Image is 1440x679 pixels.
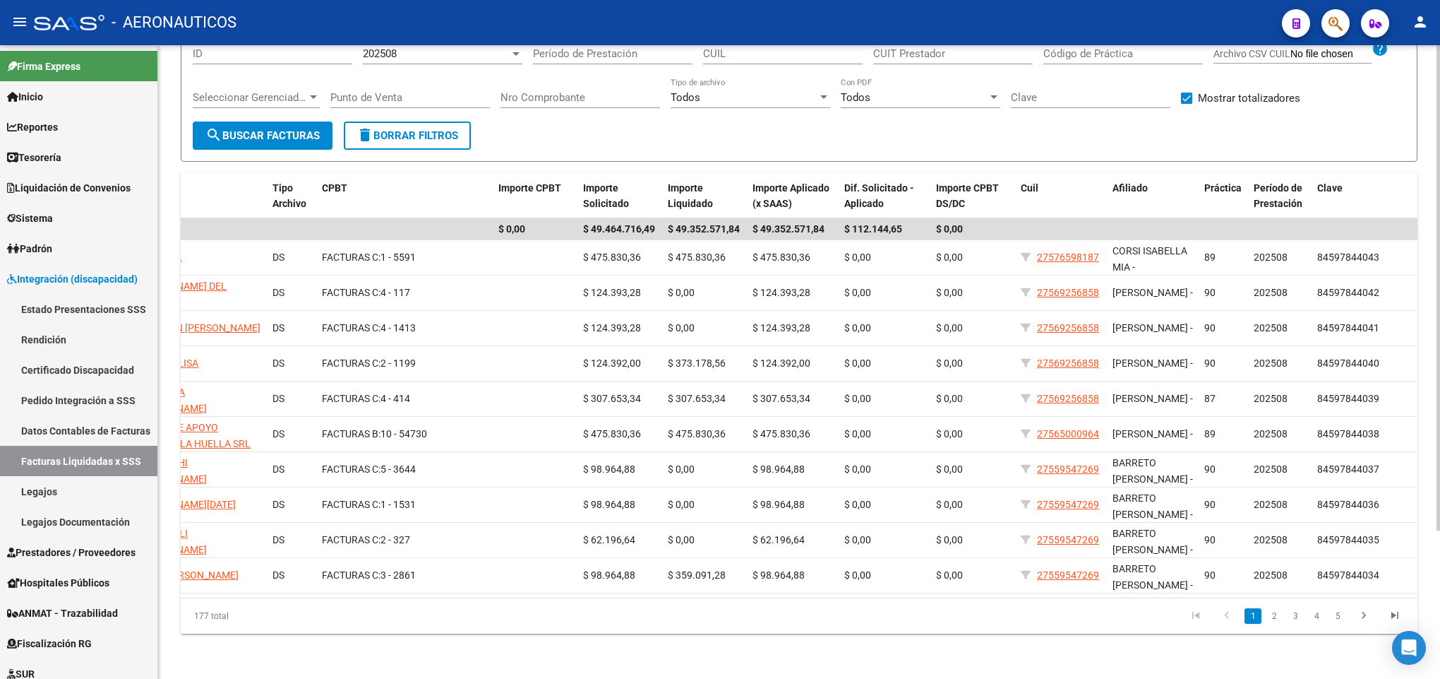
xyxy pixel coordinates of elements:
span: $ 475.830,36 [668,252,726,263]
span: Borrar Filtros [356,129,458,142]
datatable-header-cell: Cuil [1015,173,1107,235]
div: 10 - 54730 [322,426,487,442]
span: $ 98.964,88 [583,499,635,510]
span: 84597844035 [1317,534,1379,545]
span: $ 98.964,88 [752,569,805,581]
span: 202508 [1254,252,1288,263]
span: DS [272,464,284,475]
div: 2 - 327 [322,532,487,548]
span: 87 [1204,393,1216,404]
span: 202508 [1254,499,1288,510]
div: 2 - 1199 [322,355,487,372]
a: 3 [1287,608,1304,624]
span: $ 0,00 [936,534,963,545]
span: FACTURAS B: [322,428,380,439]
span: Clave [1317,182,1343,194]
span: Período de Prestación [1254,182,1302,210]
datatable-header-cell: Prestador [126,173,267,235]
li: page 5 [1327,604,1348,628]
span: FACTURAS C: [322,499,380,510]
a: 5 [1329,608,1346,624]
span: Tipo Archivo [272,182,306,210]
span: 90 [1204,464,1216,475]
span: $ 0,00 [936,569,963,581]
span: 89 [1204,252,1216,263]
span: 90 [1204,287,1216,298]
mat-icon: search [205,126,222,143]
span: Afiliado [1112,182,1148,194]
span: 27576598187 [1037,252,1099,263]
span: FACTURAS C: [322,287,380,298]
span: Padrón [7,241,52,256]
span: Importe CPBT [498,182,561,194]
span: DS [272,252,284,263]
span: $ 0,00 [844,322,871,333]
datatable-header-cell: Importe Aplicado (x SAAS) [747,173,839,235]
span: Importe Solicitado [583,182,629,210]
span: Importe CPBT DS/DC [936,182,999,210]
span: 84597844040 [1317,358,1379,369]
span: $ 0,00 [668,499,695,510]
span: 84597844036 [1317,499,1379,510]
span: Práctica [1204,182,1242,194]
button: Buscar Facturas [193,122,332,150]
span: 90 [1204,534,1216,545]
mat-icon: delete [356,126,373,143]
span: [PERSON_NAME][DATE] [131,499,236,510]
span: 202508 [1254,428,1288,439]
span: $ 124.393,28 [583,322,641,333]
span: 27559547269 [1037,499,1099,510]
a: 4 [1308,608,1325,624]
span: $ 98.964,88 [752,499,805,510]
span: $ 0,00 [936,358,963,369]
span: Archivo CSV CUIL [1213,48,1290,59]
span: $ 0,00 [498,223,525,235]
span: BARRETO [PERSON_NAME] - [1112,563,1193,591]
a: go to last page [1381,608,1408,624]
span: $ 359.091,28 [668,569,726,581]
span: $ 0,00 [844,252,871,263]
span: Sistema [7,211,53,226]
span: 90 [1204,358,1216,369]
span: $ 124.393,28 [752,287,810,298]
span: Buscar Facturas [205,129,320,142]
span: $ 475.830,36 [752,252,810,263]
span: Todos [841,91,870,104]
datatable-header-cell: Dif. Solicitado - Aplicado [839,173,930,235]
span: $ 0,00 [668,322,695,333]
li: page 4 [1306,604,1327,628]
span: Seleccionar Gerenciador [193,91,307,104]
span: $ 0,00 [936,499,963,510]
span: Fiscalización RG [7,636,92,651]
div: 3 - 2861 [322,567,487,584]
span: $ 0,00 [844,464,871,475]
span: $ 0,00 [936,428,963,439]
span: [PERSON_NAME] - [1112,287,1193,298]
span: 202508 [1254,358,1288,369]
span: Dif. Solicitado - Aplicado [844,182,914,210]
span: ANMAT - Trazabilidad [7,606,118,621]
span: $ 0,00 [844,358,871,369]
span: $ 0,00 [844,499,871,510]
span: Importe Liquidado [668,182,713,210]
span: FACTURAS C: [322,569,380,581]
span: $ 0,00 [844,287,871,298]
span: 84597844039 [1317,393,1379,404]
span: 84597844042 [1317,287,1379,298]
span: 27559547269 [1037,464,1099,475]
span: DS [272,428,284,439]
div: 4 - 1413 [322,320,487,336]
span: [PERSON_NAME] - [1112,428,1193,439]
span: 202508 [1254,322,1288,333]
span: DS [272,322,284,333]
span: $ 49.352.571,84 [668,223,740,235]
span: $ 0,00 [936,223,963,235]
span: $ 307.653,34 [668,393,726,404]
span: Mostrar totalizadores [1198,90,1300,107]
datatable-header-cell: Importe CPBT DS/DC [930,173,1015,235]
mat-icon: menu [11,13,28,30]
a: go to next page [1350,608,1377,624]
span: DS [272,393,284,404]
span: $ 373.178,56 [668,358,726,369]
span: CORSI ISABELLA MIA - [1112,245,1187,273]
